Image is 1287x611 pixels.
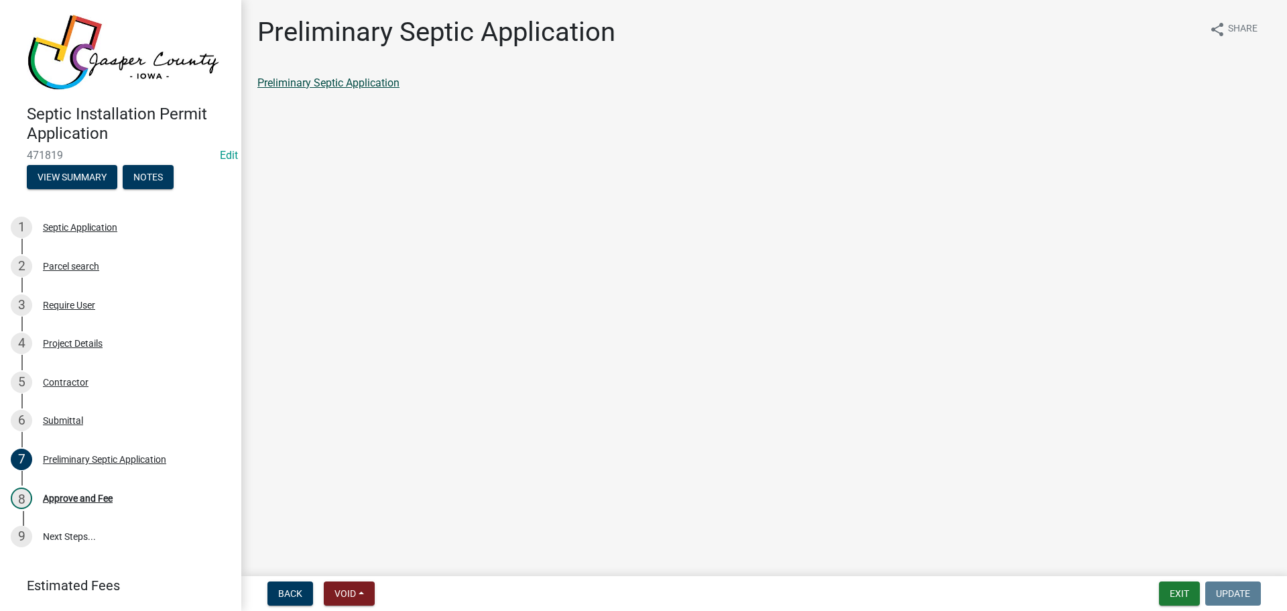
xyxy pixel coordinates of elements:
div: Contractor [43,378,88,387]
div: Project Details [43,339,103,348]
div: Approve and Fee [43,494,113,503]
h1: Preliminary Septic Application [257,16,615,48]
span: Back [278,588,302,599]
i: share [1209,21,1225,38]
button: View Summary [27,165,117,189]
button: Exit [1159,581,1200,606]
wm-modal-confirm: Edit Application Number [220,149,238,162]
div: 5 [11,372,32,393]
div: Parcel search [43,262,99,271]
button: Update [1205,581,1261,606]
div: 1 [11,217,32,238]
div: 3 [11,294,32,316]
button: shareShare [1199,16,1268,42]
button: Void [324,581,375,606]
div: Preliminary Septic Application [43,455,166,464]
span: Share [1228,21,1258,38]
span: 471819 [27,149,214,162]
h4: Septic Installation Permit Application [27,105,231,144]
div: 7 [11,449,32,470]
button: Back [267,581,313,606]
span: Update [1216,588,1250,599]
img: Jasper County, Iowa [27,14,220,91]
div: 6 [11,410,32,431]
a: Preliminary Septic Application [257,76,400,89]
wm-modal-confirm: Notes [123,172,174,183]
a: Estimated Fees [11,572,220,599]
div: Septic Application [43,223,117,232]
div: Submittal [43,416,83,425]
span: Void [334,588,356,599]
wm-modal-confirm: Summary [27,172,117,183]
div: 4 [11,333,32,354]
div: 8 [11,488,32,509]
div: Require User [43,300,95,310]
button: Notes [123,165,174,189]
a: Edit [220,149,238,162]
div: 9 [11,526,32,547]
div: 2 [11,256,32,277]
